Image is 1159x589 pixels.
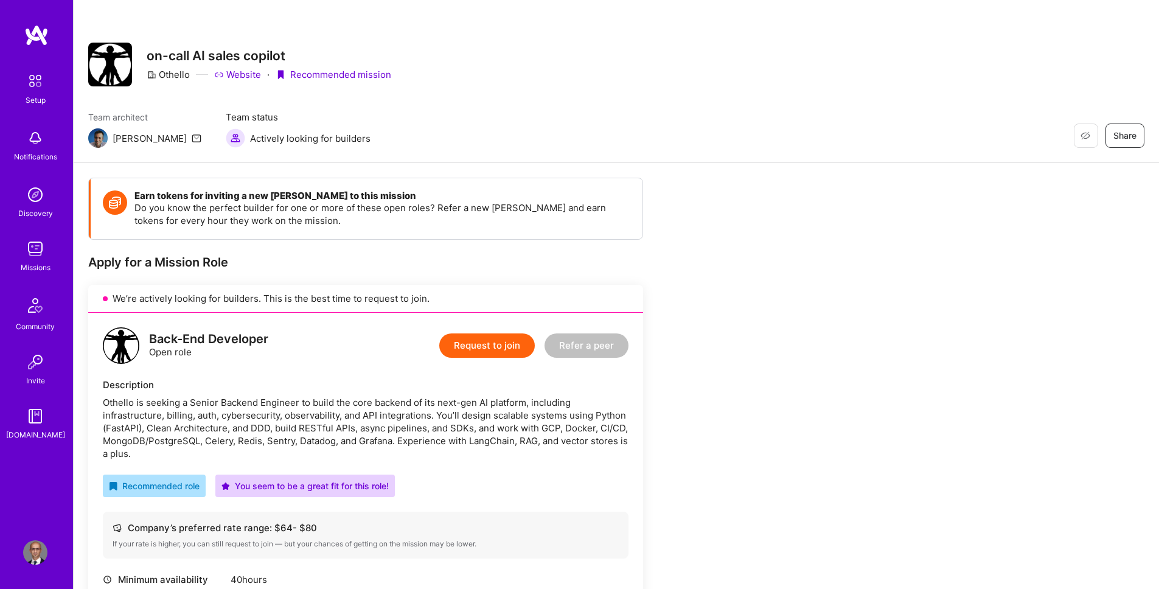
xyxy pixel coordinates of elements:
[103,396,628,460] div: Othello is seeking a Senior Backend Engineer to build the core backend of its next-gen AI platfor...
[113,132,187,145] div: [PERSON_NAME]
[103,190,127,215] img: Token icon
[147,68,190,81] div: Othello
[103,327,139,364] img: logo
[6,428,65,441] div: [DOMAIN_NAME]
[1081,131,1090,141] i: icon EyeClosed
[26,374,45,387] div: Invite
[267,68,270,81] div: ·
[134,201,630,227] p: Do you know the perfect builder for one or more of these open roles? Refer a new [PERSON_NAME] an...
[192,133,201,143] i: icon Mail
[250,132,371,145] span: Actively looking for builders
[26,94,46,106] div: Setup
[23,237,47,261] img: teamwork
[14,150,57,163] div: Notifications
[149,333,268,358] div: Open role
[16,320,55,333] div: Community
[1113,130,1136,142] span: Share
[103,378,628,391] div: Description
[88,111,201,124] span: Team architect
[1105,124,1144,148] button: Share
[226,111,371,124] span: Team status
[276,68,391,81] div: Recommended mission
[23,404,47,428] img: guide book
[24,24,49,46] img: logo
[113,521,619,534] div: Company’s preferred rate range: $ 64 - $ 80
[439,333,535,358] button: Request to join
[103,573,224,586] div: Minimum availability
[23,68,48,94] img: setup
[18,207,53,220] div: Discovery
[147,48,391,63] h3: on-call AI sales copilot
[231,573,394,586] div: 40 hours
[20,540,50,565] a: User Avatar
[88,43,132,86] img: Company Logo
[226,128,245,148] img: Actively looking for builders
[221,482,230,490] i: icon PurpleStar
[88,254,643,270] div: Apply for a Mission Role
[149,333,268,346] div: Back-End Developer
[113,539,619,549] div: If your rate is higher, you can still request to join — but your chances of getting on the missio...
[545,333,628,358] button: Refer a peer
[214,68,261,81] a: Website
[109,482,117,490] i: icon RecommendedBadge
[276,70,285,80] i: icon PurpleRibbon
[21,291,50,320] img: Community
[23,540,47,565] img: User Avatar
[103,575,112,584] i: icon Clock
[147,70,156,80] i: icon CompanyGray
[88,128,108,148] img: Team Architect
[23,126,47,150] img: bell
[88,285,643,313] div: We’re actively looking for builders. This is the best time to request to join.
[23,183,47,207] img: discovery
[21,261,50,274] div: Missions
[23,350,47,374] img: Invite
[109,479,200,492] div: Recommended role
[134,190,630,201] h4: Earn tokens for inviting a new [PERSON_NAME] to this mission
[113,523,122,532] i: icon Cash
[221,479,389,492] div: You seem to be a great fit for this role!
